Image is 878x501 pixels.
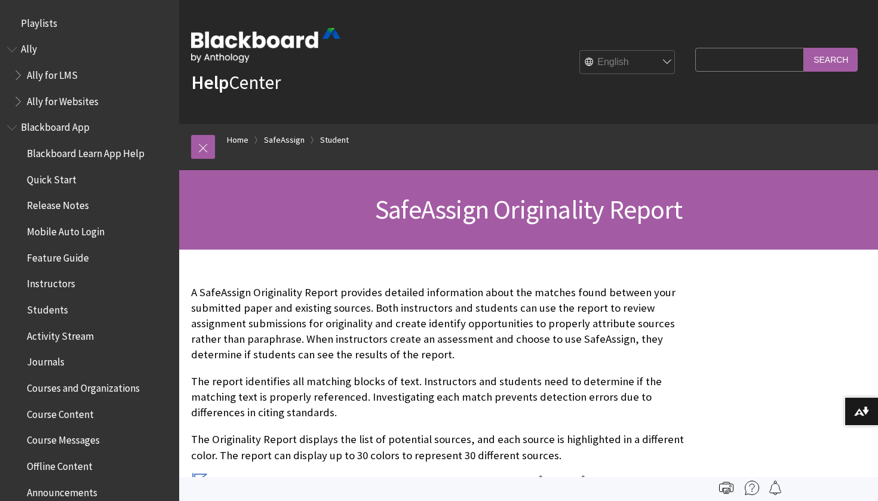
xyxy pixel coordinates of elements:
[719,481,733,495] img: Print
[538,474,541,482] sup: ®
[27,143,145,159] span: Blackboard Learn App Help
[27,326,94,342] span: Activity Stream
[27,196,89,212] span: Release Notes
[27,248,89,264] span: Feature Guide
[27,431,100,447] span: Course Messages
[27,170,76,186] span: Quick Start
[191,28,340,63] img: Blackboard by Anthology
[768,481,782,495] img: Follow this page
[27,65,78,81] span: Ally for LMS
[191,432,689,463] p: The Originality Report displays the list of potential sources, and each source is highlighted in ...
[191,474,689,487] p: Originality report information adapts to the screen it appears on, such as an iPad or iPhone .
[7,39,172,112] nav: Book outline for Anthology Ally Help
[21,13,57,29] span: Playlists
[320,133,349,147] a: Student
[7,13,172,33] nav: Book outline for Playlists
[191,70,281,94] a: HelpCenter
[21,118,90,134] span: Blackboard App
[27,482,97,499] span: Announcements
[27,404,94,420] span: Course Content
[191,285,689,363] p: A SafeAssign Originality Report provides detailed information about the matches found between you...
[27,300,68,316] span: Students
[21,39,37,56] span: Ally
[375,193,682,226] span: SafeAssign Originality Report
[27,274,75,290] span: Instructors
[27,91,99,107] span: Ally for Websites
[191,70,229,94] strong: Help
[27,378,140,394] span: Courses and Organizations
[27,222,105,238] span: Mobile Auto Login
[191,374,689,421] p: The report identifies all matching blocks of text. Instructors and students need to determine if ...
[581,474,584,482] sup: ®
[804,48,858,71] input: Search
[227,133,248,147] a: Home
[27,456,93,472] span: Offline Content
[580,51,676,75] select: Site Language Selector
[27,352,65,368] span: Journals
[745,481,759,495] img: More help
[264,133,305,147] a: SafeAssign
